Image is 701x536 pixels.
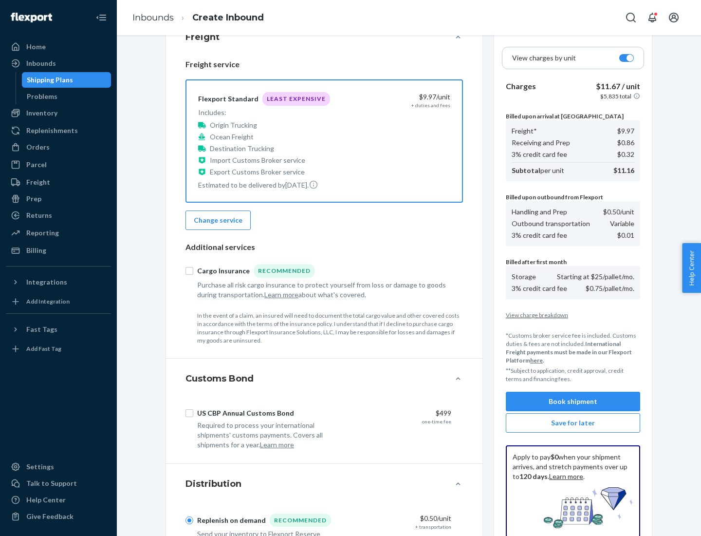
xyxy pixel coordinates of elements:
[600,92,631,100] p: $5,835 total
[617,230,634,240] p: $0.01
[92,8,111,27] button: Close Navigation
[643,8,662,27] button: Open notifications
[26,177,50,187] div: Freight
[26,211,52,220] div: Returns
[6,492,111,508] a: Help Center
[6,208,111,223] a: Returns
[506,81,536,91] b: Charges
[6,157,111,172] a: Parcel
[26,194,41,204] div: Prep
[512,207,567,217] p: Handling and Prep
[506,331,640,365] p: *Customs broker service fee is included. Customs duties & fees are not included.
[26,479,77,488] div: Talk to Support
[185,59,463,70] p: Freight service
[617,138,634,148] p: $0.86
[512,166,564,175] p: per unit
[27,75,73,85] div: Shipping Plans
[512,219,590,229] p: Outbound transportation
[197,408,294,418] div: US CBP Annual Customs Bond
[411,102,450,109] div: + duties and fees
[6,105,111,121] a: Inventory
[422,418,451,425] div: one-time fee
[197,421,342,450] div: Required to process your international shipments' customs payments. Covers all shipments for a year.
[197,280,451,300] div: Purchase all risk cargo insurance to protect yourself from loss or damage to goods during transpo...
[530,357,543,364] a: here
[506,340,632,364] b: International Freight payments must be made in our Flexport Platform .
[197,516,266,525] div: Replenish on demand
[6,294,111,309] a: Add Integration
[210,155,305,165] p: Import Customs Broker service
[210,132,254,142] p: Ocean Freight
[26,228,59,238] div: Reporting
[260,440,294,450] button: Learn more
[512,126,537,136] p: Freight*
[6,139,111,155] a: Orders
[613,166,634,175] p: $11.16
[6,274,111,290] button: Integrations
[512,272,536,282] p: Storage
[185,267,193,275] input: Cargo InsuranceRecommended
[350,514,451,523] div: $0.50 /unit
[198,180,330,190] p: Estimated to be delivered by [DATE] .
[506,112,640,120] p: Billed upon arrival at [GEOGRAPHIC_DATA]
[185,242,463,253] p: Additional services
[549,472,583,480] a: Learn more
[603,207,634,217] p: $0.50 /unit
[6,322,111,337] button: Fast Tags
[192,12,264,23] a: Create Inbound
[6,191,111,207] a: Prep
[6,476,111,491] a: Talk to Support
[185,31,220,43] h4: Freight
[26,160,47,170] div: Parcel
[349,92,450,102] div: $9.97 /unit
[512,150,567,159] p: 3% credit card fee
[621,8,641,27] button: Open Search Box
[26,297,70,306] div: Add Integration
[557,272,634,282] p: Starting at $25/pallet/mo.
[26,325,57,334] div: Fast Tags
[26,142,50,152] div: Orders
[22,72,111,88] a: Shipping Plans
[6,459,111,475] a: Settings
[512,284,567,293] p: 3% credit card fee
[6,509,111,524] button: Give Feedback
[6,123,111,138] a: Replenishments
[26,495,66,505] div: Help Center
[6,243,111,258] a: Billing
[185,409,193,417] input: US CBP Annual Customs Bond
[198,108,330,117] p: Includes:
[264,290,298,300] button: Learn more
[596,81,640,92] p: $11.67 / unit
[198,94,258,104] div: Flexport Standard
[22,89,111,104] a: Problems
[6,56,111,71] a: Inbounds
[415,523,451,530] div: + transportation
[197,266,250,276] div: Cargo Insurance
[506,392,640,411] button: Book shipment
[506,413,640,433] button: Save for later
[26,42,46,52] div: Home
[6,39,111,55] a: Home
[26,58,56,68] div: Inbounds
[185,517,193,524] input: Replenish on demandRecommended
[512,53,576,63] p: View charges by unit
[512,138,570,148] p: Receiving and Prep
[210,144,274,153] p: Destination Trucking
[513,452,633,481] p: Apply to pay when your shipment arrives, and stretch payments over up to . .
[270,514,331,527] div: Recommended
[551,453,558,461] b: $0
[185,211,251,230] button: Change service
[512,166,540,174] b: Subtotal
[6,225,111,241] a: Reporting
[610,219,634,229] p: Variable
[26,462,54,472] div: Settings
[519,472,548,480] b: 120 days
[506,366,640,383] p: **Subject to application, credit approval, credit terms and financing fees.
[27,92,57,101] div: Problems
[682,243,701,293] span: Help Center
[26,512,74,521] div: Give Feedback
[210,167,305,177] p: Export Customs Broker service
[350,408,451,418] div: $499
[185,478,241,490] h4: Distribution
[26,277,67,287] div: Integrations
